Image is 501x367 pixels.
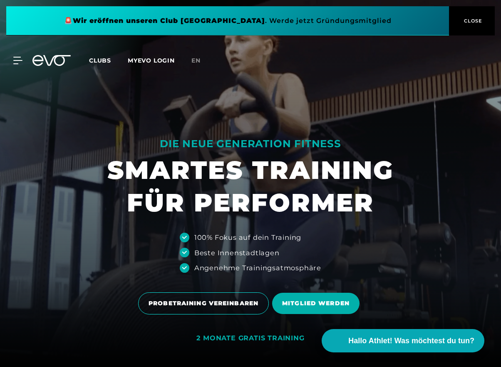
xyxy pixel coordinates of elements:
[194,263,321,273] div: Angenehme Trainingsatmosphäre
[149,299,258,308] span: PROBETRAINING VEREINBAREN
[138,286,272,321] a: PROBETRAINING VEREINBAREN
[272,287,363,320] a: MITGLIED WERDEN
[348,335,474,347] span: Hallo Athlet! Was möchtest du tun?
[462,17,482,25] span: CLOSE
[282,299,350,308] span: MITGLIED WERDEN
[89,57,111,64] span: Clubs
[128,57,175,64] a: MYEVO LOGIN
[449,6,495,35] button: CLOSE
[107,154,394,219] h1: SMARTES TRAINING FÜR PERFORMER
[194,248,280,258] div: Beste Innenstadtlagen
[196,334,304,343] div: 2 MONATE GRATIS TRAINING
[107,137,394,151] div: DIE NEUE GENERATION FITNESS
[191,56,211,65] a: en
[89,56,128,64] a: Clubs
[191,57,201,64] span: en
[194,232,301,242] div: 100% Fokus auf dein Training
[322,329,484,352] button: Hallo Athlet! Was möchtest du tun?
